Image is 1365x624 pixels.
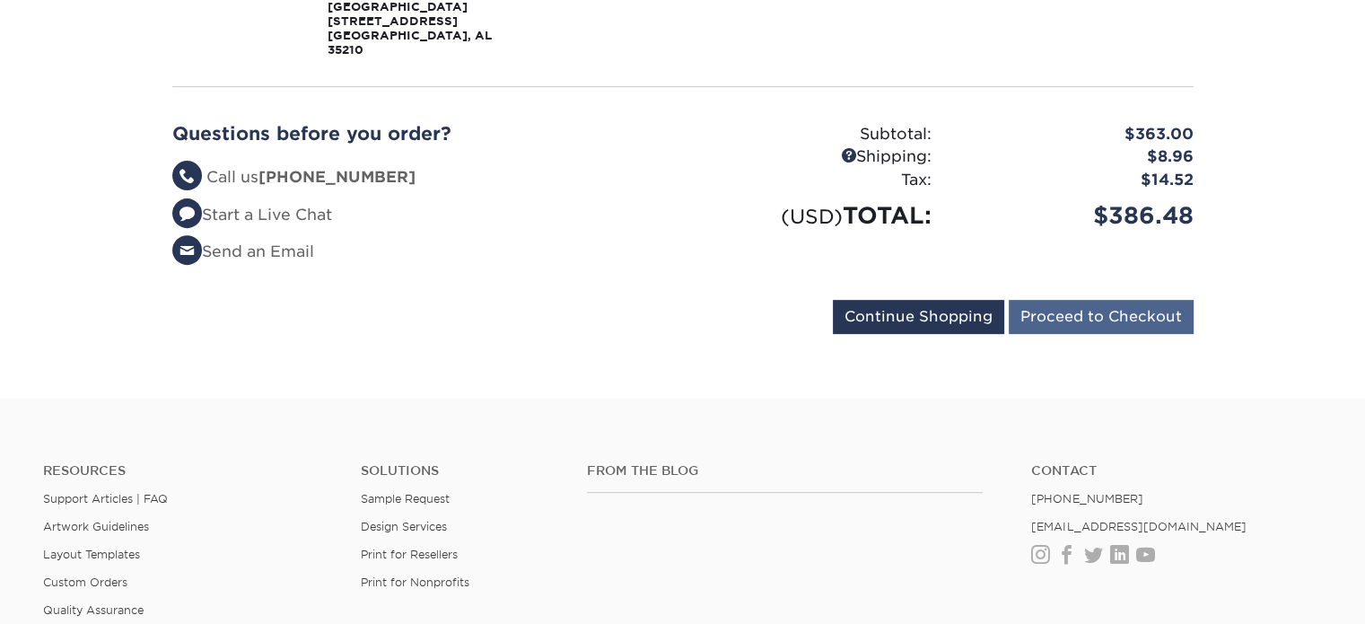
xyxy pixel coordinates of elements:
div: Shipping: [683,145,945,169]
h4: From the Blog [587,463,983,479]
a: Support Articles | FAQ [43,492,168,505]
a: Contact [1031,463,1322,479]
a: Design Services [361,520,447,533]
a: [PHONE_NUMBER] [1031,492,1142,505]
div: $8.96 [945,145,1207,169]
input: Continue Shopping [833,300,1004,334]
li: Call us [172,166,669,189]
div: $14.52 [945,169,1207,192]
strong: [PHONE_NUMBER] [258,168,416,186]
a: Artwork Guidelines [43,520,149,533]
div: Subtotal: [683,123,945,146]
div: $386.48 [945,198,1207,233]
input: Proceed to Checkout [1009,300,1194,334]
a: Layout Templates [43,548,140,561]
div: Tax: [683,169,945,192]
small: (USD) [781,205,843,228]
div: TOTAL: [683,198,945,233]
a: Print for Resellers [361,548,458,561]
div: $363.00 [945,123,1207,146]
a: [EMAIL_ADDRESS][DOMAIN_NAME] [1031,520,1246,533]
h4: Solutions [361,463,561,479]
h2: Questions before you order? [172,123,669,145]
a: Send an Email [172,242,314,260]
a: Sample Request [361,492,450,505]
a: Start a Live Chat [172,206,332,224]
h4: Resources [43,463,334,479]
